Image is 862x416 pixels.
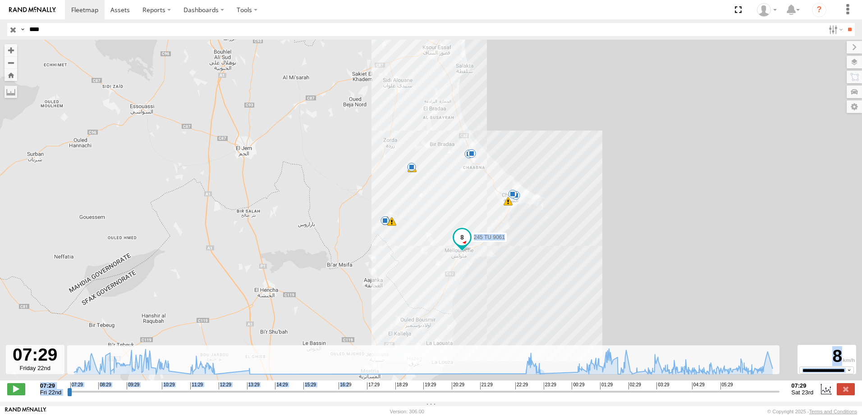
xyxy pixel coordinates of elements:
[5,56,17,69] button: Zoom out
[825,23,844,36] label: Search Filter Options
[656,382,669,389] span: 03:29
[339,382,351,389] span: 16:29
[395,382,408,389] span: 18:29
[847,100,862,113] label: Map Settings
[600,382,613,389] span: 01:29
[40,389,62,396] span: Fri 22nd Aug 2025
[127,382,139,389] span: 09:29
[5,407,46,416] a: Visit our Website
[544,382,556,389] span: 23:29
[19,23,26,36] label: Search Query
[98,382,111,389] span: 08:29
[767,409,857,414] div: © Copyright 2025 -
[812,3,826,17] i: ?
[190,382,203,389] span: 11:29
[754,3,780,17] div: Nejah Benkhalifa
[809,409,857,414] a: Terms and Conditions
[423,382,436,389] span: 19:29
[5,69,17,81] button: Zoom Home
[390,409,424,414] div: Version: 306.00
[367,382,380,389] span: 17:29
[219,382,231,389] span: 12:29
[572,382,584,389] span: 00:29
[837,383,855,395] label: Close
[474,235,505,241] span: 245 TU 9061
[275,382,288,389] span: 14:29
[9,7,56,13] img: rand-logo.svg
[720,382,733,389] span: 05:29
[247,382,260,389] span: 13:29
[452,382,464,389] span: 20:29
[70,382,83,389] span: 07:29
[515,382,528,389] span: 22:29
[480,382,493,389] span: 21:29
[40,382,62,389] strong: 07:29
[162,382,174,389] span: 10:29
[791,389,813,396] span: Sat 23rd Aug 2025
[628,382,641,389] span: 02:29
[5,86,17,98] label: Measure
[791,382,813,389] strong: 07:29
[303,382,316,389] span: 15:29
[692,382,705,389] span: 04:29
[5,44,17,56] button: Zoom in
[7,383,25,395] label: Play/Stop
[799,346,855,366] div: 8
